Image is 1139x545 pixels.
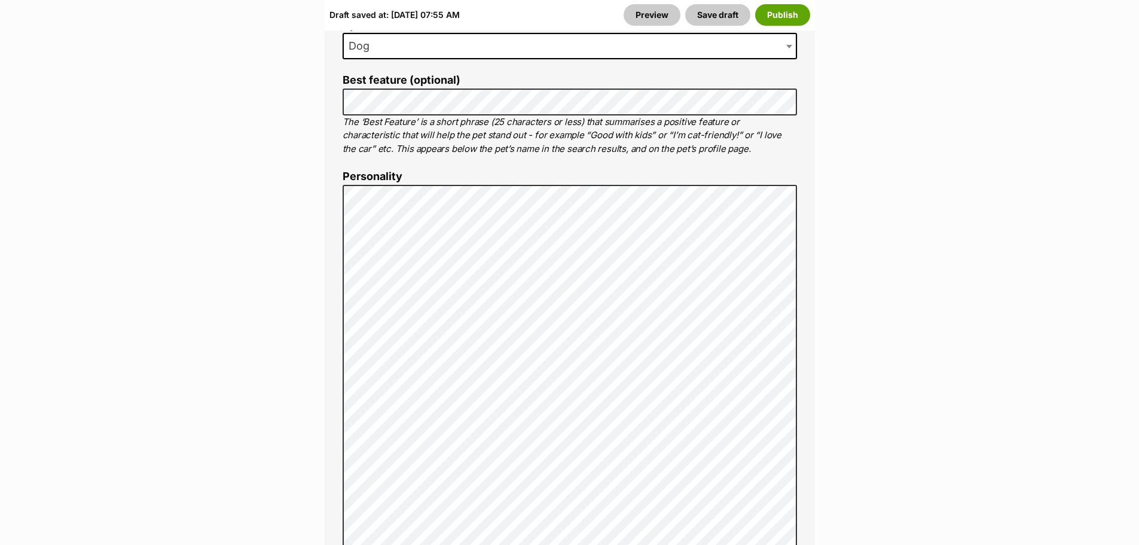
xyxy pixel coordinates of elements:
[329,4,460,26] div: Draft saved at: [DATE] 07:55 AM
[343,33,797,59] span: Dog
[343,74,797,87] label: Best feature (optional)
[624,4,680,26] a: Preview
[343,170,797,183] label: Personality
[344,38,381,54] span: Dog
[685,4,750,26] button: Save draft
[343,115,797,156] p: The ‘Best Feature’ is a short phrase (25 characters or less) that summarises a positive feature o...
[755,4,810,26] button: Publish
